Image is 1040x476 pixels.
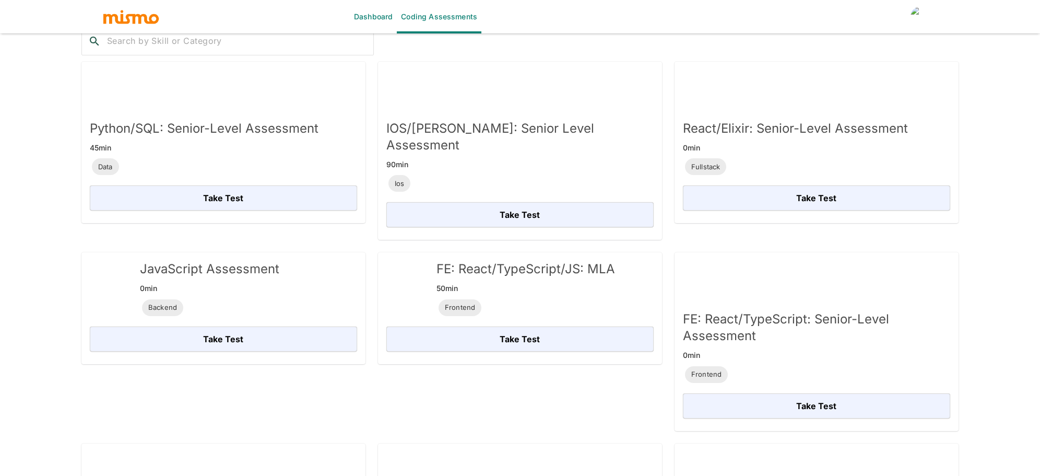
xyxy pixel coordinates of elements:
button: search [82,29,107,54]
h5: Python/SQL: Senior-Level Assessment [90,120,318,137]
button: Take Test [90,185,357,211]
img: logo [102,9,160,25]
img: Luis Zarraga [911,6,931,27]
span: Backend [142,303,183,313]
h5: React/Elixir: Senior-Level Assessment [683,120,908,137]
button: Take Test [683,185,950,211]
h6: 50 min [436,282,615,295]
h6: 0 min [140,282,279,295]
h5: FE: React/TypeScript/JS: MLA [436,261,615,277]
span: Ios [388,179,410,189]
h6: 45 min [90,142,318,154]
h6: 0 min [683,349,950,362]
span: Frontend [439,303,481,313]
h6: 0 min [683,142,908,154]
button: Take Test [90,327,357,352]
span: Frontend [685,369,728,380]
h5: IOS/[PERSON_NAME]: Senior Level Assessment [386,120,654,154]
button: Take Test [386,327,654,352]
button: Take Test [386,202,654,227]
h5: JavaScript Assessment [140,261,279,277]
button: Take Test [683,393,950,419]
span: Fullstack [685,162,726,172]
input: Search by Skill or Category [107,33,373,50]
h5: FE: React/TypeScript: Senior-Level Assessment [683,311,950,344]
h6: 90 min [386,158,654,171]
span: Data [92,162,119,172]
